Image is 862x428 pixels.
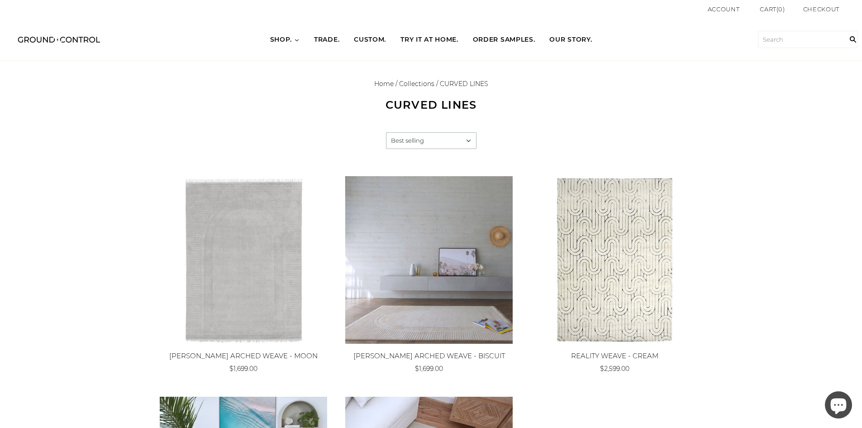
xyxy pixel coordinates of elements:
[708,5,740,13] a: Account
[760,5,785,14] a: Cart(0)
[600,365,629,373] span: $2,599.00
[571,351,658,360] a: REALITY WEAVE - CREAM
[169,351,318,360] a: [PERSON_NAME] ARCHED WEAVE - MOON
[549,35,592,44] span: OUR STORY.
[354,35,386,44] span: CUSTOM.
[314,35,339,44] span: TRADE.
[758,31,857,48] input: Search
[393,27,466,53] a: TRY IT AT HOME.
[400,35,458,44] span: TRY IT AT HOME.
[295,98,567,112] h1: CURVED LINES
[270,35,292,44] span: SHOP.
[760,5,776,13] span: Cart
[399,80,434,88] a: Collections
[542,27,599,53] a: OUR STORY.
[466,27,543,53] a: ORDER SAMPLES.
[440,80,488,88] span: CURVED LINES
[844,19,862,60] input: Search
[353,351,505,360] a: [PERSON_NAME] ARCHED WEAVE - BISCUIT
[229,365,257,373] span: $1,699.00
[307,27,347,53] a: TRADE.
[415,365,443,373] span: $1,699.00
[263,27,307,53] a: SHOP.
[395,80,397,88] span: /
[374,80,394,88] a: Home
[436,80,438,88] span: /
[347,27,393,53] a: CUSTOM.
[822,391,855,421] inbox-online-store-chat: Shopify online store chat
[778,5,783,13] span: 0
[473,35,535,44] span: ORDER SAMPLES.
